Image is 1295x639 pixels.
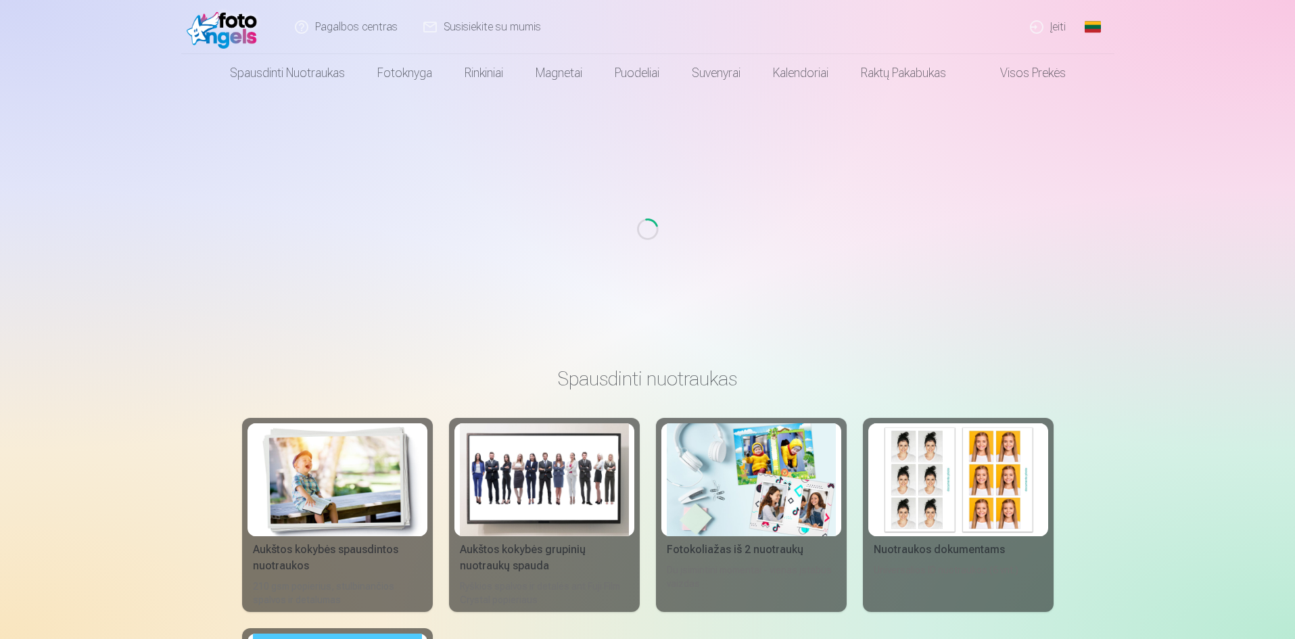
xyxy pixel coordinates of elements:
[448,54,519,92] a: Rinkiniai
[460,423,629,536] img: Aukštos kokybės grupinių nuotraukų spauda
[253,366,1043,391] h3: Spausdinti nuotraukas
[361,54,448,92] a: Fotoknyga
[661,542,841,558] div: Fotokoliažas iš 2 nuotraukų
[242,418,433,612] a: Aukštos kokybės spausdintos nuotraukos Aukštos kokybės spausdintos nuotraukos210 gsm popierius, s...
[661,563,841,607] div: Du įsimintini momentai - vienas įstabus vaizdas
[676,54,757,92] a: Suvenyrai
[253,423,422,536] img: Aukštos kokybės spausdintos nuotraukos
[868,563,1048,607] div: Universalios ID nuotraukos (6 vnt.)
[868,542,1048,558] div: Nuotraukos dokumentams
[656,418,847,612] a: Fotokoliažas iš 2 nuotraukųFotokoliažas iš 2 nuotraukųDu įsimintini momentai - vienas įstabus vai...
[454,542,634,574] div: Aukštos kokybės grupinių nuotraukų spauda
[598,54,676,92] a: Puodeliai
[845,54,962,92] a: Raktų pakabukas
[667,423,836,536] img: Fotokoliažas iš 2 nuotraukų
[449,418,640,612] a: Aukštos kokybės grupinių nuotraukų spaudaAukštos kokybės grupinių nuotraukų spaudaRyškios spalvos...
[757,54,845,92] a: Kalendoriai
[248,579,427,607] div: 210 gsm popierius, stulbinančios spalvos ir detalumas
[187,5,264,49] img: /fa2
[248,542,427,574] div: Aukštos kokybės spausdintos nuotraukos
[874,423,1043,536] img: Nuotraukos dokumentams
[454,579,634,607] div: Ryškios spalvos ir detalės ant Fuji Film Crystal popieriaus
[863,418,1054,612] a: Nuotraukos dokumentamsNuotraukos dokumentamsUniversalios ID nuotraukos (6 vnt.)
[214,54,361,92] a: Spausdinti nuotraukas
[962,54,1082,92] a: Visos prekės
[519,54,598,92] a: Magnetai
